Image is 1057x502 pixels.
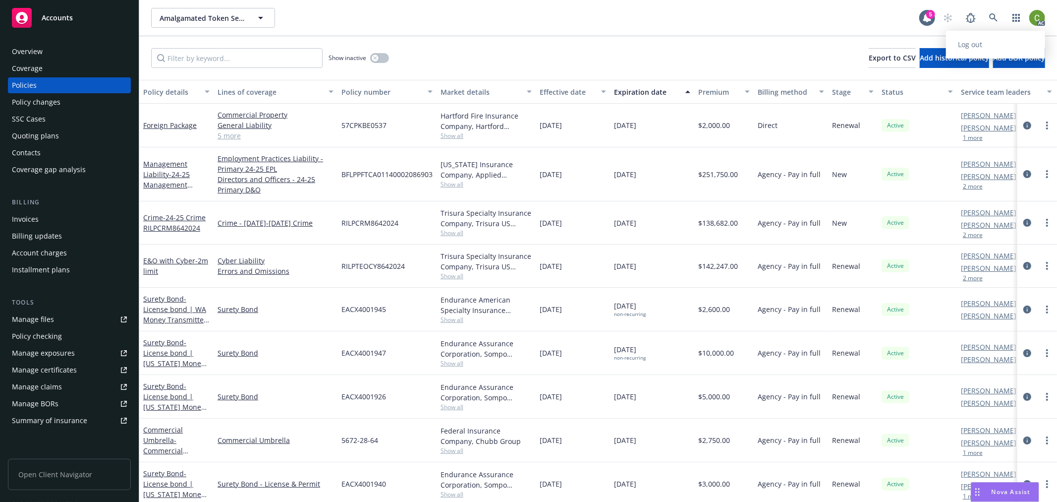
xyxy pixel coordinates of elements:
[8,345,131,361] span: Manage exposures
[8,4,131,32] a: Accounts
[12,61,43,76] div: Coverage
[698,218,738,228] span: $138,682.00
[961,159,1016,169] a: [PERSON_NAME]
[957,80,1056,104] button: Service team leaders
[337,80,437,104] button: Policy number
[341,218,398,228] span: RILPCRM8642024
[754,80,828,104] button: Billing method
[8,145,131,161] a: Contacts
[143,294,207,335] a: Surety Bond
[886,480,905,489] span: Active
[961,425,1016,436] a: [PERSON_NAME]
[143,256,208,276] a: E&O with Cyber
[441,382,532,403] div: Endurance Assurance Corporation, Sompo International
[971,482,1039,502] button: Nova Assist
[441,131,532,140] span: Show all
[694,80,754,104] button: Premium
[441,159,532,180] div: [US_STATE] Insurance Company, Applied Underwriters, CRC Group
[971,483,984,502] div: Drag to move
[218,218,334,228] a: Crime - [DATE]-[DATE] Crime
[758,120,778,130] span: Direct
[886,349,905,358] span: Active
[12,328,62,344] div: Policy checking
[143,338,205,378] a: Surety Bond
[218,110,334,120] a: Commercial Property
[8,61,131,76] a: Coverage
[926,10,935,19] div: 5
[698,261,738,271] span: $142,247.00
[614,391,636,402] span: [DATE]
[540,391,562,402] span: [DATE]
[961,251,1016,261] a: [PERSON_NAME]
[832,304,860,314] span: Renewal
[1041,120,1053,131] a: more
[151,48,323,68] input: Filter by keyword...
[441,251,532,272] div: Trisura Specialty Insurance Company, Trisura US Insurance Group, Relm US Insurance Solutions, CRC...
[536,80,610,104] button: Effective date
[540,218,562,228] span: [DATE]
[1041,347,1053,359] a: more
[614,120,636,130] span: [DATE]
[12,77,37,93] div: Policies
[8,44,131,60] a: Overview
[12,245,67,261] div: Account charges
[961,171,1016,182] a: [PERSON_NAME]
[1021,304,1033,315] a: circleInformation
[1021,168,1033,180] a: circleInformation
[961,342,1016,352] a: [PERSON_NAME]
[698,169,738,180] span: $251,750.00
[12,413,87,429] div: Summary of insurance
[441,315,532,324] span: Show all
[961,87,1041,97] div: Service team leaders
[758,87,813,97] div: Billing method
[12,94,60,110] div: Policy changes
[143,159,190,200] a: Management Liability
[12,145,41,161] div: Contacts
[540,169,562,180] span: [DATE]
[961,298,1016,309] a: [PERSON_NAME]
[961,354,1016,365] a: [PERSON_NAME]
[441,403,532,411] span: Show all
[614,301,646,317] span: [DATE]
[961,398,1016,408] a: [PERSON_NAME]
[614,355,646,361] div: non-recurring
[961,123,1016,133] a: [PERSON_NAME]
[758,261,821,271] span: Agency - Pay in full
[8,396,131,412] a: Manage BORs
[8,379,131,395] a: Manage claims
[12,111,46,127] div: SSC Cases
[441,208,532,229] div: Trisura Specialty Insurance Company, Trisura US Insurance Group, Relm US Insurance Solutions, CRC...
[341,120,387,130] span: 57CPKBE0537
[12,379,62,395] div: Manage claims
[8,77,131,93] a: Policies
[8,111,131,127] a: SSC Cases
[151,8,275,28] button: Amalgamated Token Services, Inc.
[441,426,532,446] div: Federal Insurance Company, Chubb Group
[441,272,532,280] span: Show all
[1021,260,1033,272] a: circleInformation
[832,87,863,97] div: Stage
[12,228,62,244] div: Billing updates
[832,169,847,180] span: New
[698,479,730,489] span: $3,000.00
[614,218,636,228] span: [DATE]
[614,435,636,445] span: [DATE]
[984,8,1003,28] a: Search
[1029,10,1045,26] img: photo
[961,110,1016,121] a: [PERSON_NAME]
[341,391,386,402] span: EACX4001926
[12,362,77,378] div: Manage certificates
[886,261,905,270] span: Active
[218,120,334,130] a: General Liability
[1021,435,1033,446] a: circleInformation
[143,213,206,233] span: - 24-25 Crime RILPCRM8642024
[441,295,532,315] div: Endurance American Specialty Insurance Company, Sompo International
[8,228,131,244] a: Billing updates
[1021,478,1033,490] a: circleInformation
[1041,391,1053,403] a: more
[961,385,1016,396] a: [PERSON_NAME]
[8,197,131,207] div: Billing
[698,87,739,97] div: Premium
[698,304,730,314] span: $2,600.00
[758,435,821,445] span: Agency - Pay in full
